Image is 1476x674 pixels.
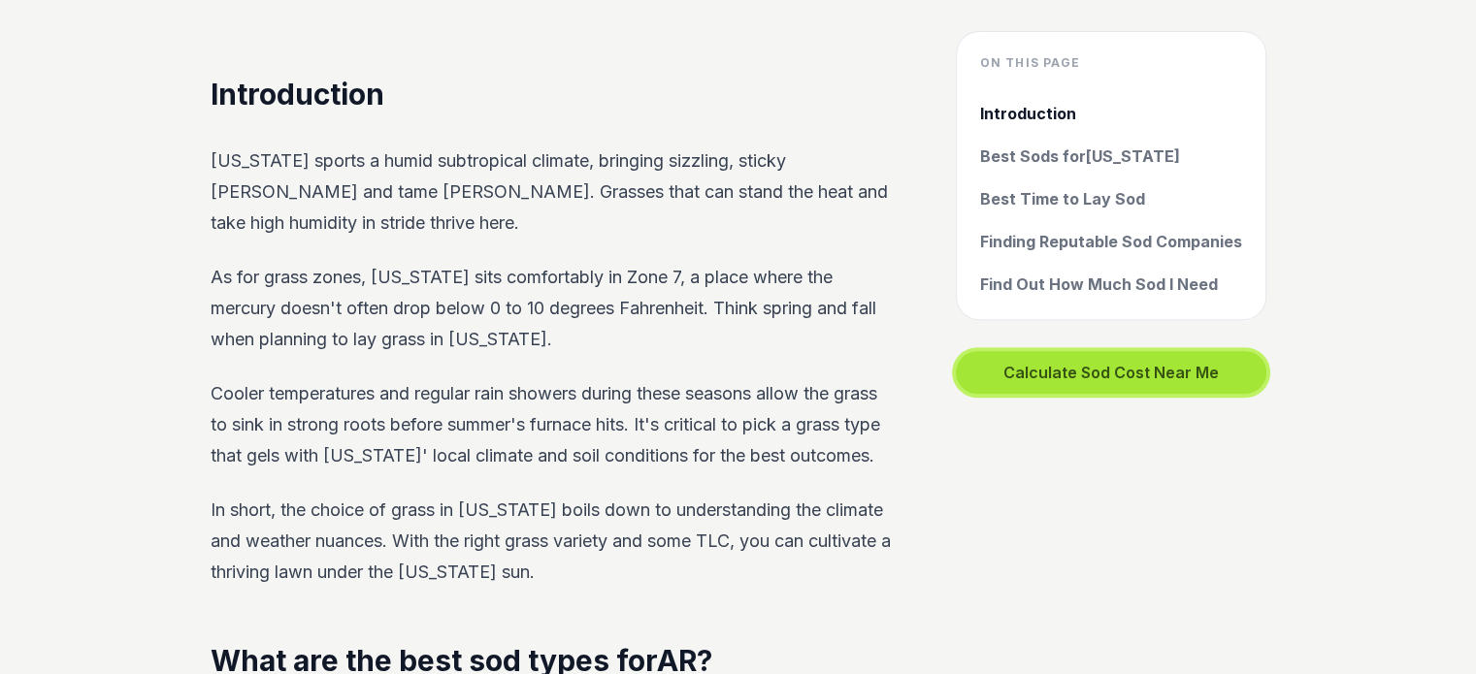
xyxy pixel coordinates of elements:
[211,495,894,588] p: In short, the choice of grass in [US_STATE] boils down to understanding the climate and weather n...
[956,351,1266,394] button: Calculate Sod Cost Near Me
[980,187,1242,210] a: Best Time to Lay Sod
[211,262,894,355] p: As for grass zones, [US_STATE] sits comfortably in Zone 7, a place where the mercury doesn't ofte...
[980,55,1242,71] h4: On this page
[980,102,1242,125] a: Introduction
[211,378,894,471] p: Cooler temperatures and regular rain showers during these seasons allow the grass to sink in stro...
[980,230,1242,253] a: Finding Reputable Sod Companies
[980,273,1242,296] a: Find Out How Much Sod I Need
[211,76,894,114] h2: Introduction
[980,144,1242,168] a: Best Sods for[US_STATE]
[211,145,894,239] p: [US_STATE] sports a humid subtropical climate, bringing sizzling, sticky [PERSON_NAME] and tame [...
